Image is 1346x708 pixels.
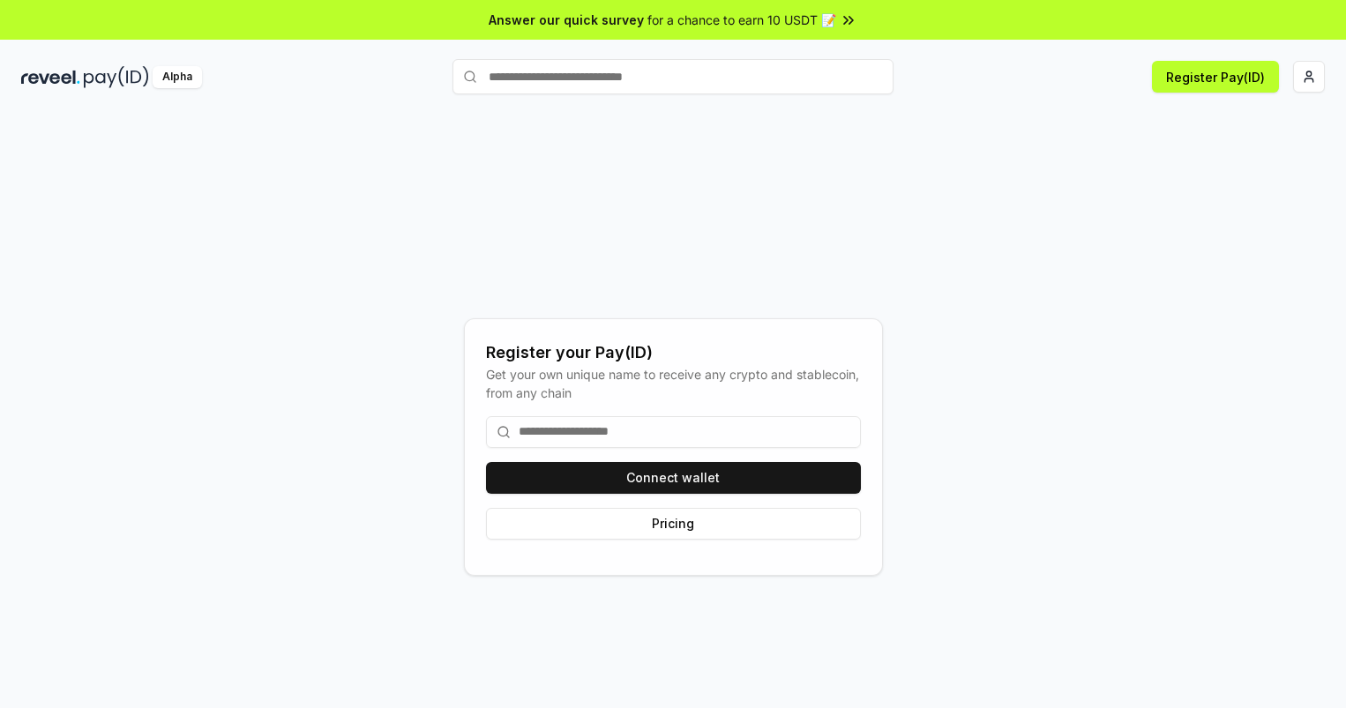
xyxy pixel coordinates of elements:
button: Connect wallet [486,462,861,494]
div: Alpha [153,66,202,88]
div: Register your Pay(ID) [486,340,861,365]
span: Answer our quick survey [489,11,644,29]
div: Get your own unique name to receive any crypto and stablecoin, from any chain [486,365,861,402]
button: Register Pay(ID) [1152,61,1279,93]
img: reveel_dark [21,66,80,88]
img: pay_id [84,66,149,88]
button: Pricing [486,508,861,540]
span: for a chance to earn 10 USDT 📝 [647,11,836,29]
